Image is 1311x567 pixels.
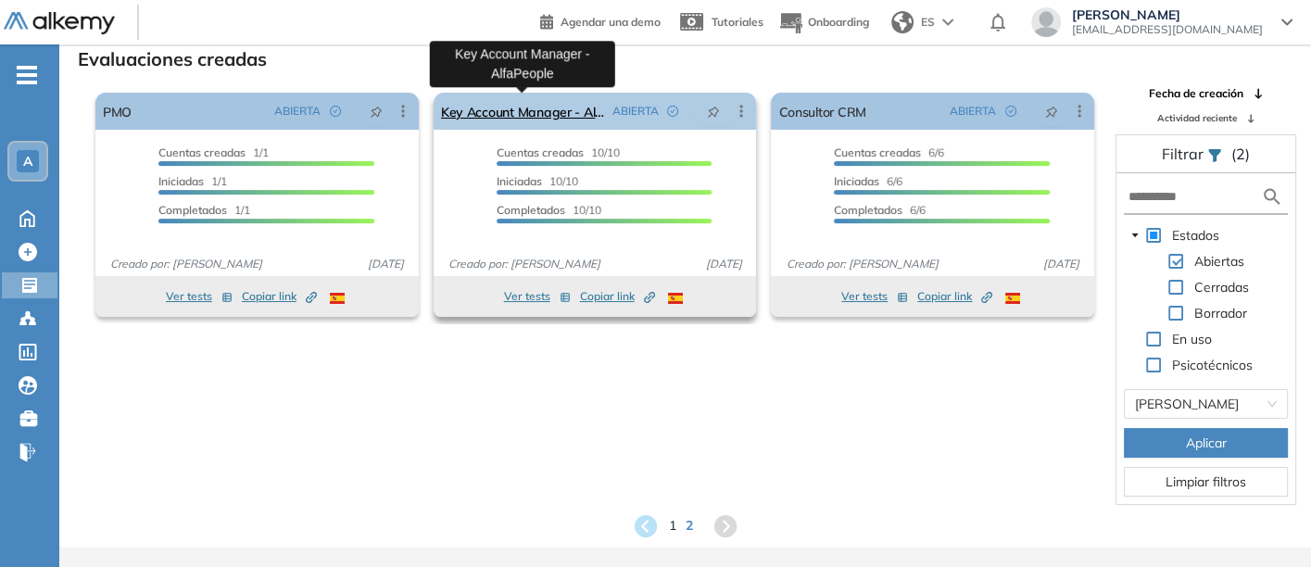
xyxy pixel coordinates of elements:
[1168,354,1256,376] span: Psicotécnicos
[1166,472,1246,492] span: Limpiar filtros
[360,256,411,272] span: [DATE]
[1124,467,1288,497] button: Limpiar filtros
[1194,253,1244,270] span: Abiertas
[274,103,321,120] span: ABIERTA
[441,93,605,130] a: Key Account Manager - AlfaPeople
[1168,328,1216,350] span: En uso
[1135,390,1277,418] span: Daniel Vergara
[497,174,578,188] span: 10/10
[693,96,734,126] button: pushpin
[942,19,953,26] img: arrow
[808,15,869,29] span: Onboarding
[330,293,345,304] img: ESP
[504,285,571,308] button: Ver tests
[778,256,945,272] span: Creado por: [PERSON_NAME]
[430,41,615,87] div: Key Account Manager - AlfaPeople
[1172,331,1212,347] span: En uso
[580,288,655,305] span: Copiar link
[891,11,914,33] img: world
[78,48,267,70] h3: Evaluaciones creadas
[158,203,250,217] span: 1/1
[497,174,542,188] span: Iniciadas
[712,15,763,29] span: Tutoriales
[1005,293,1020,304] img: ESP
[834,145,944,159] span: 6/6
[611,103,658,120] span: ABIERTA
[686,516,693,535] span: 2
[1072,7,1263,22] span: [PERSON_NAME]
[17,73,37,77] i: -
[1191,302,1251,324] span: Borrador
[4,12,115,35] img: Logo
[921,14,935,31] span: ES
[778,3,869,43] button: Onboarding
[668,293,683,304] img: ESP
[158,145,269,159] span: 1/1
[103,93,132,130] a: PMO
[841,285,908,308] button: Ver tests
[330,106,341,117] span: check-circle
[561,15,661,29] span: Agendar una demo
[158,174,204,188] span: Iniciadas
[497,145,584,159] span: Cuentas creadas
[497,203,565,217] span: Completados
[1172,357,1253,373] span: Psicotécnicos
[778,93,866,130] a: Consultor CRM
[1231,143,1250,165] span: (2)
[917,288,992,305] span: Copiar link
[1157,111,1237,125] span: Actividad reciente
[1172,227,1219,244] span: Estados
[103,256,270,272] span: Creado por: [PERSON_NAME]
[1045,104,1058,119] span: pushpin
[1191,250,1248,272] span: Abiertas
[242,288,317,305] span: Copiar link
[950,103,996,120] span: ABIERTA
[1168,224,1223,246] span: Estados
[497,145,620,159] span: 10/10
[497,203,601,217] span: 10/10
[1130,231,1140,240] span: caret-down
[1162,145,1207,163] span: Filtrar
[669,516,676,535] span: 1
[23,154,32,169] span: A
[834,174,879,188] span: Iniciadas
[707,104,720,119] span: pushpin
[1186,433,1227,453] span: Aplicar
[1194,305,1247,321] span: Borrador
[370,104,383,119] span: pushpin
[1149,85,1243,102] span: Fecha de creación
[441,256,608,272] span: Creado por: [PERSON_NAME]
[158,203,227,217] span: Completados
[1124,428,1288,458] button: Aplicar
[698,256,749,272] span: [DATE]
[1191,276,1253,298] span: Cerradas
[834,203,902,217] span: Completados
[1005,106,1016,117] span: check-circle
[158,174,227,188] span: 1/1
[667,106,678,117] span: check-circle
[1036,256,1087,272] span: [DATE]
[356,96,397,126] button: pushpin
[540,9,661,31] a: Agendar una demo
[1031,96,1072,126] button: pushpin
[834,203,926,217] span: 6/6
[917,285,992,308] button: Copiar link
[834,174,902,188] span: 6/6
[580,285,655,308] button: Copiar link
[1194,279,1249,296] span: Cerradas
[242,285,317,308] button: Copiar link
[158,145,246,159] span: Cuentas creadas
[166,285,233,308] button: Ver tests
[834,145,921,159] span: Cuentas creadas
[1261,185,1283,208] img: search icon
[1072,22,1263,37] span: [EMAIL_ADDRESS][DOMAIN_NAME]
